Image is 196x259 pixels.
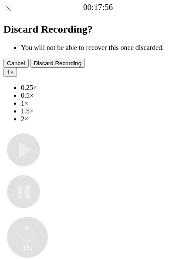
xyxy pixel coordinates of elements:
button: Cancel [3,59,29,68]
li: 1.5× [21,107,193,115]
li: 0.5× [21,92,193,100]
a: 00:17:56 [83,3,113,12]
li: You will not be able to recover this once discarded. [21,44,193,52]
button: Discard Recording [30,59,85,68]
li: 0.25× [21,84,193,92]
button: 1× [3,68,17,77]
h2: Discard Recording? [3,23,193,35]
span: 1 [7,69,10,76]
li: 2× [21,115,193,123]
li: 1× [21,100,193,107]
